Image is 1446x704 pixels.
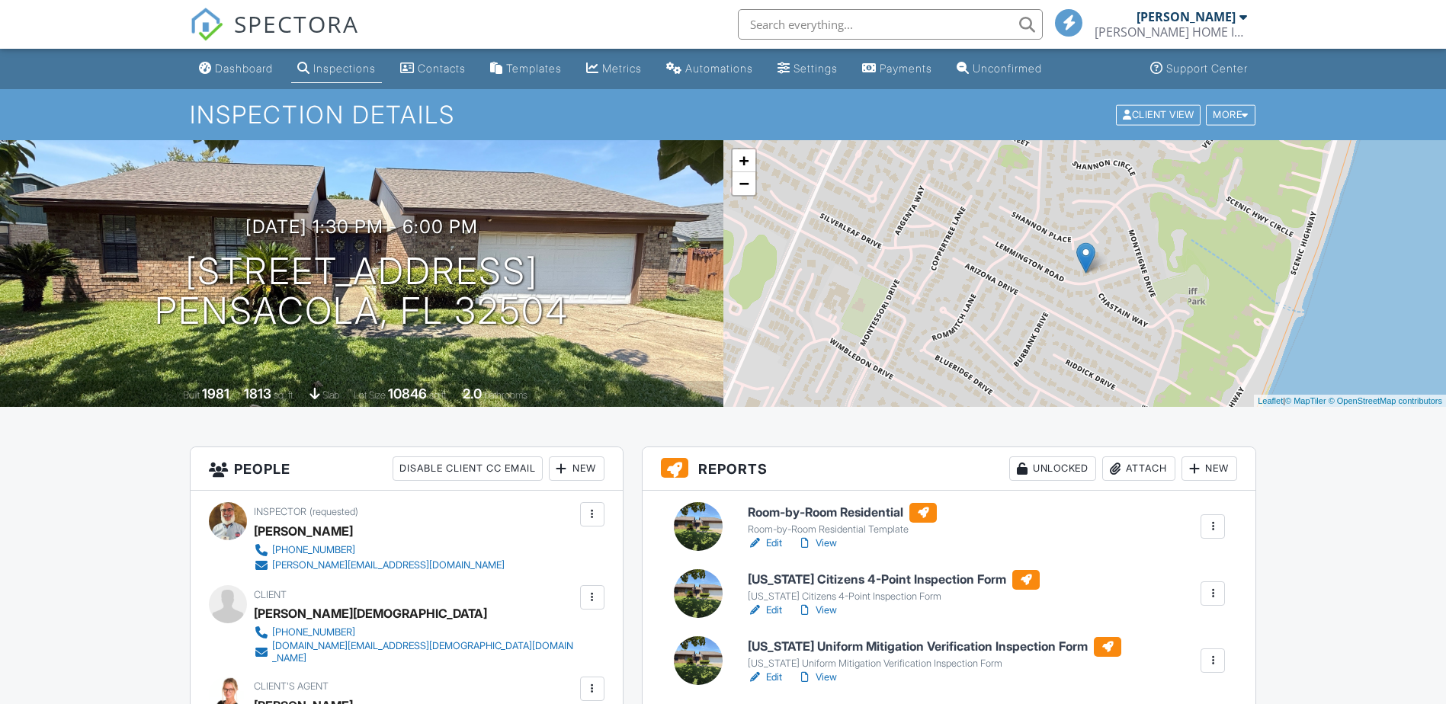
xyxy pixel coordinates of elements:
[309,506,358,517] span: (requested)
[322,389,339,401] span: slab
[1258,396,1283,405] a: Leaflet
[1137,9,1236,24] div: [PERSON_NAME]
[748,637,1121,657] h6: [US_STATE] Uniform Mitigation Verification Inspection Form
[748,670,782,685] a: Edit
[463,386,482,402] div: 2.0
[748,658,1121,670] div: [US_STATE] Uniform Mitigation Verification Inspection Form
[272,544,355,556] div: [PHONE_NUMBER]
[748,570,1040,590] h6: [US_STATE] Citizens 4-Point Inspection Form
[215,62,273,75] div: Dashboard
[643,447,1256,491] h3: Reports
[354,389,386,401] span: Lot Size
[748,523,937,536] div: Room-by-Room Residential Template
[738,9,1043,40] input: Search everything...
[272,559,505,571] div: [PERSON_NAME][EMAIL_ADDRESS][DOMAIN_NAME]
[484,55,568,83] a: Templates
[856,55,938,83] a: Payments
[291,55,382,83] a: Inspections
[274,389,295,401] span: sq. ft.
[797,603,837,618] a: View
[484,389,527,401] span: bathrooms
[193,55,279,83] a: Dashboard
[313,62,376,75] div: Inspections
[191,447,623,491] h3: People
[1114,108,1204,120] a: Client View
[1329,396,1442,405] a: © OpenStreetMap contributors
[254,558,505,573] a: [PERSON_NAME][EMAIL_ADDRESS][DOMAIN_NAME]
[254,542,505,558] a: [PHONE_NUMBER]
[748,536,782,551] a: Edit
[272,640,576,664] div: [DOMAIN_NAME][EMAIL_ADDRESS][DEMOGRAPHIC_DATA][DOMAIN_NAME]
[733,172,755,195] a: Zoom out
[254,640,576,664] a: [DOMAIN_NAME][EMAIL_ADDRESS][DEMOGRAPHIC_DATA][DOMAIN_NAME]
[733,149,755,172] a: Zoom in
[506,62,562,75] div: Templates
[254,506,306,517] span: Inspector
[245,216,478,237] h3: [DATE] 1:30 pm - 6:00 pm
[254,589,287,600] span: Client
[748,503,937,536] a: Room-by-Room Residential Room-by-Room Residential Template
[748,503,937,523] h6: Room-by-Room Residential
[794,62,838,75] div: Settings
[155,251,569,332] h1: [STREET_ADDRESS] Pensacola, FL 32504
[190,8,223,41] img: The Best Home Inspection Software - Spectora
[254,680,329,692] span: Client's Agent
[748,637,1121,670] a: [US_STATE] Uniform Mitigation Verification Inspection Form [US_STATE] Uniform Mitigation Verifica...
[1206,104,1255,125] div: More
[190,21,359,53] a: SPECTORA
[685,62,753,75] div: Automations
[190,101,1257,128] h1: Inspection Details
[602,62,642,75] div: Metrics
[393,456,543,481] div: Disable Client CC Email
[254,520,353,542] div: [PERSON_NAME]
[1181,456,1237,481] div: New
[272,626,355,638] div: [PHONE_NUMBER]
[880,62,932,75] div: Payments
[254,602,487,625] div: [PERSON_NAME][DEMOGRAPHIC_DATA]
[1144,55,1254,83] a: Support Center
[394,55,472,83] a: Contacts
[580,55,648,83] a: Metrics
[797,536,837,551] a: View
[797,670,837,685] a: View
[748,590,1040,603] div: [US_STATE] Citizens 4-Point Inspection Form
[1285,396,1326,405] a: © MapTiler
[748,603,782,618] a: Edit
[771,55,844,83] a: Settings
[418,62,466,75] div: Contacts
[973,62,1042,75] div: Unconfirmed
[951,55,1048,83] a: Unconfirmed
[183,389,200,401] span: Built
[1095,24,1247,40] div: ROLFS HOME INSPECTION LLC
[660,55,759,83] a: Automations (Basic)
[1166,62,1248,75] div: Support Center
[1254,395,1446,408] div: |
[254,625,576,640] a: [PHONE_NUMBER]
[388,386,427,402] div: 10846
[234,8,359,40] span: SPECTORA
[1102,456,1175,481] div: Attach
[429,389,448,401] span: sq.ft.
[244,386,271,402] div: 1813
[748,570,1040,603] a: [US_STATE] Citizens 4-Point Inspection Form [US_STATE] Citizens 4-Point Inspection Form
[202,386,229,402] div: 1981
[549,456,604,481] div: New
[1116,104,1201,125] div: Client View
[1009,456,1096,481] div: Unlocked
